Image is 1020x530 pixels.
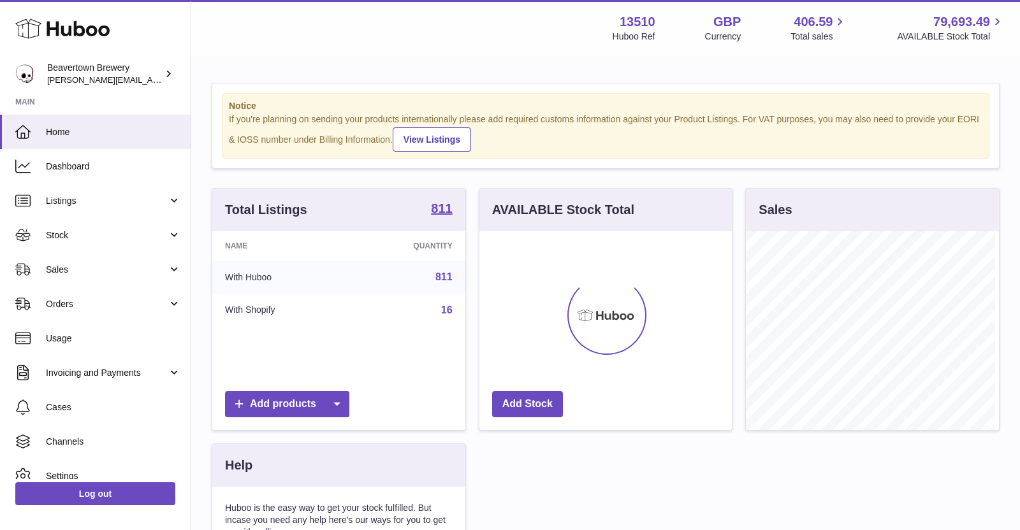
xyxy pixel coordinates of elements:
a: Log out [15,482,175,505]
h3: Total Listings [225,201,307,218]
a: 406.59 Total sales [790,13,847,43]
a: 811 [435,271,453,282]
a: 79,693.49 AVAILABLE Stock Total [897,13,1005,43]
h3: AVAILABLE Stock Total [492,201,634,218]
td: With Shopify [212,294,349,327]
span: Stock [46,229,168,241]
a: Add Stock [492,391,563,417]
span: Dashboard [46,161,181,173]
h3: Sales [759,201,792,218]
span: Listings [46,195,168,207]
span: Settings [46,470,181,482]
span: AVAILABLE Stock Total [897,31,1005,43]
strong: 13510 [620,13,655,31]
span: 79,693.49 [933,13,990,31]
strong: 811 [431,202,452,215]
div: Beavertown Brewery [47,62,162,86]
th: Quantity [349,231,465,261]
span: Total sales [790,31,847,43]
span: Orders [46,298,168,310]
strong: Notice [229,100,982,112]
a: 16 [441,304,453,315]
h3: Help [225,457,252,474]
span: 406.59 [794,13,833,31]
a: View Listings [393,127,471,152]
span: Cases [46,401,181,413]
th: Name [212,231,349,261]
td: With Huboo [212,261,349,294]
span: [PERSON_NAME][EMAIL_ADDRESS][PERSON_NAME][DOMAIN_NAME] [47,75,324,85]
div: Currency [705,31,741,43]
strong: GBP [713,13,741,31]
span: Invoicing and Payments [46,367,168,379]
span: Channels [46,436,181,448]
div: If you're planning on sending your products internationally please add required customs informati... [229,113,982,152]
img: richard.gilbert-cross@beavertownbrewery.co.uk [15,64,34,83]
div: Huboo Ref [613,31,655,43]
span: Usage [46,333,181,345]
a: Add products [225,391,349,417]
span: Sales [46,264,168,276]
span: Home [46,126,181,138]
a: 811 [431,202,452,217]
